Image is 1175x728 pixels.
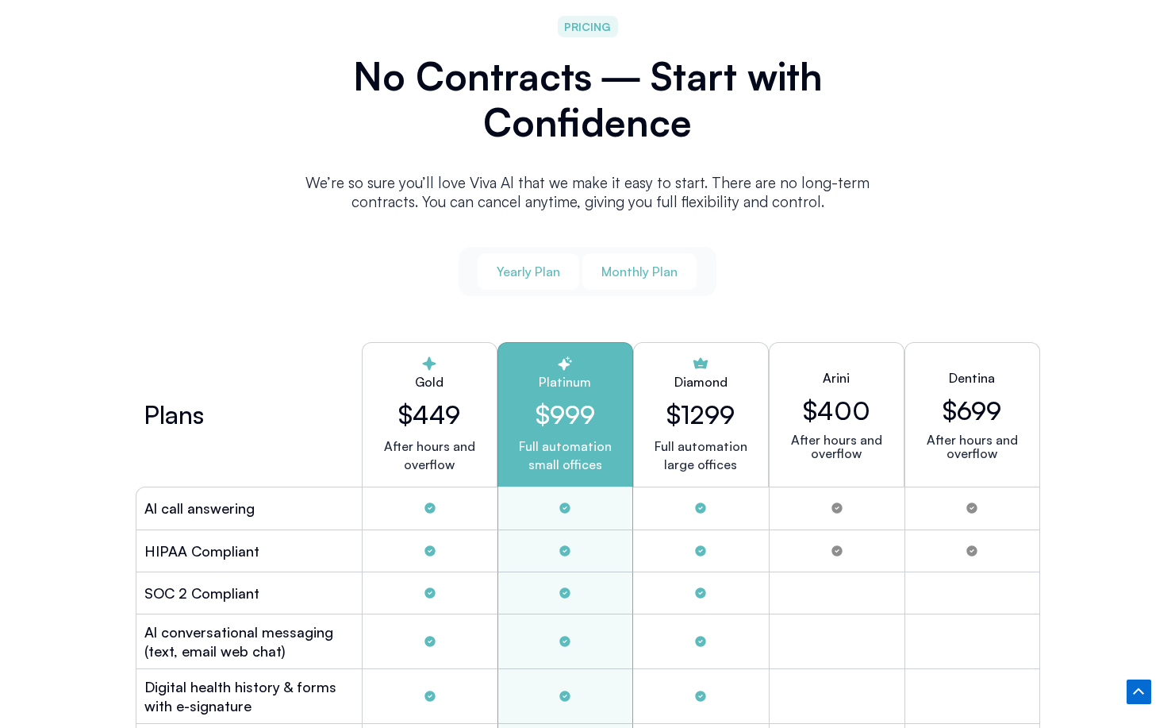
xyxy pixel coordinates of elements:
[144,405,204,424] h2: Plans
[144,622,354,661] h2: Al conversational messaging (text, email web chat)
[666,399,735,429] h2: $1299
[918,433,1027,460] p: After hours and overflow
[144,677,354,715] h2: Digital health history & forms with e-signature
[511,399,620,429] h2: $999
[511,372,620,391] h2: Platinum
[674,372,728,391] h2: Diamond
[375,437,484,474] p: After hours and overflow
[286,53,889,145] h2: No Contracts ― Start with Confidence
[144,584,259,603] h2: SOC 2 Compliant
[375,399,484,429] h2: $449
[601,263,678,280] span: Monthly Plan
[511,437,620,474] p: Full automation small offices
[803,395,870,426] h2: $400
[286,173,889,211] p: We’re so sure you’ll love Viva Al that we make it easy to start. There are no long-term contracts...
[144,541,259,560] h2: HIPAA Compliant
[943,395,1001,426] h2: $699
[497,263,560,280] span: Yearly Plan
[782,433,891,460] p: After hours and overflow
[144,499,255,518] h2: Al call answering
[375,372,484,391] h2: Gold
[564,17,611,36] span: PRICING
[655,437,747,474] p: Full automation large offices
[823,368,850,387] h2: Arini
[949,368,995,387] h2: Dentina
